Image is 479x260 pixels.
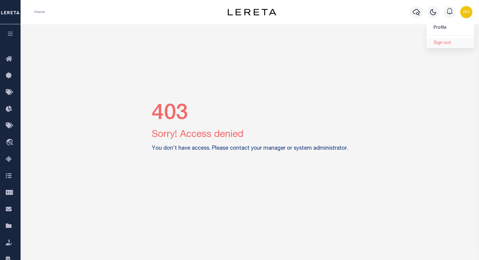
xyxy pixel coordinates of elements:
[426,38,474,48] a: Sign out
[152,145,348,153] label: You don't have access. Please contact your manager or system administrator.
[152,102,348,128] h2: 403
[34,9,45,15] li: Home
[434,26,446,30] span: Profile
[228,9,276,15] img: logo-dark.svg
[152,128,348,142] p: Sorry! Access denied
[6,139,15,147] i: travel_explore
[426,23,474,33] a: Profile
[460,6,472,18] img: svg+xml;base64,PHN2ZyB4bWxucz0iaHR0cDovL3d3dy53My5vcmcvMjAwMC9zdmciIHBvaW50ZXItZXZlbnRzPSJub25lIi...
[434,41,451,45] span: Sign out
